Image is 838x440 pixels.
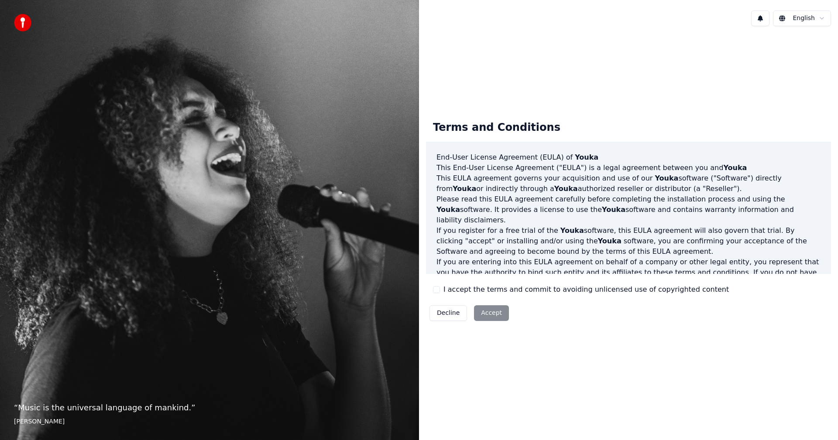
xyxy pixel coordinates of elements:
[14,417,405,426] footer: [PERSON_NAME]
[453,184,476,193] span: Youka
[436,205,460,214] span: Youka
[655,174,678,182] span: Youka
[436,152,821,163] h3: End-User License Agreement (EULA) of
[575,153,598,161] span: Youka
[429,305,467,321] button: Decline
[723,164,747,172] span: Youka
[436,257,821,299] p: If you are entering into this EULA agreement on behalf of a company or other legal entity, you re...
[602,205,625,214] span: Youka
[436,163,821,173] p: This End-User License Agreement ("EULA") is a legal agreement between you and
[14,402,405,414] p: “ Music is the universal language of mankind. ”
[426,114,567,142] div: Terms and Conditions
[598,237,622,245] span: Youka
[436,194,821,225] p: Please read this EULA agreement carefully before completing the installation process and using th...
[443,284,729,295] label: I accept the terms and commit to avoiding unlicensed use of copyrighted content
[14,14,31,31] img: youka
[436,225,821,257] p: If you register for a free trial of the software, this EULA agreement will also govern that trial...
[436,173,821,194] p: This EULA agreement governs your acquisition and use of our software ("Software") directly from o...
[554,184,578,193] span: Youka
[560,226,584,235] span: Youka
